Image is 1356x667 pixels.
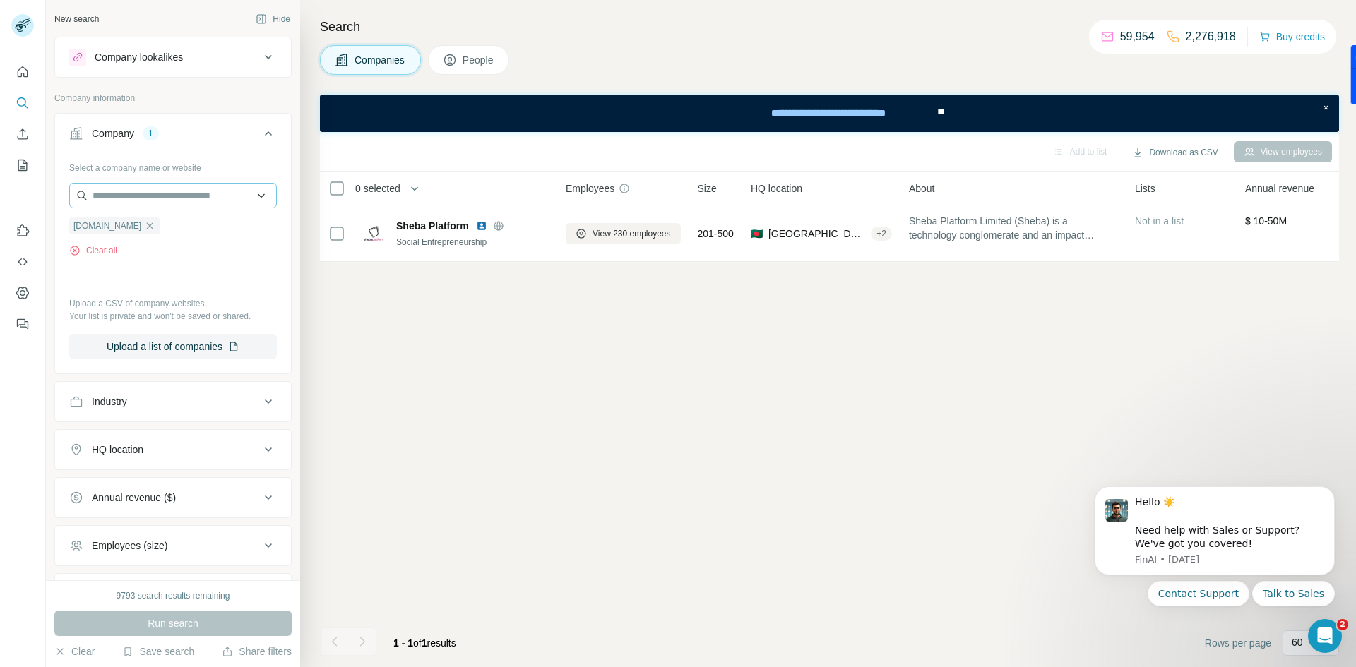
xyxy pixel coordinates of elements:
[55,433,291,467] button: HQ location
[92,395,127,409] div: Industry
[1135,181,1155,196] span: Lists
[69,297,277,310] p: Upload a CSV of company websites.
[11,249,34,275] button: Use Surfe API
[55,577,291,611] button: Technologies
[1308,619,1342,653] iframe: Intercom live chat
[92,126,134,140] div: Company
[92,443,143,457] div: HQ location
[54,92,292,104] p: Company information
[222,644,292,659] button: Share filters
[768,227,865,241] span: [GEOGRAPHIC_DATA], [GEOGRAPHIC_DATA], [GEOGRAPHIC_DATA] Division
[566,181,614,196] span: Employees
[698,227,734,241] span: 201-500
[362,222,385,245] img: Logo of Sheba Platform
[55,40,291,74] button: Company lookalikes
[11,121,34,147] button: Enrich CSV
[73,220,141,232] span: [DOMAIN_NAME]
[11,90,34,116] button: Search
[1245,181,1314,196] span: Annual revenue
[320,95,1339,132] iframe: Banner
[11,311,34,337] button: Feedback
[55,481,291,515] button: Annual revenue ($)
[55,529,291,563] button: Employees (size)
[69,310,277,323] p: Your list is private and won't be saved or shared.
[95,50,183,64] div: Company lookalikes
[11,218,34,244] button: Use Surfe on LinkedIn
[476,220,487,232] img: LinkedIn logo
[92,491,176,505] div: Annual revenue ($)
[122,644,194,659] button: Save search
[1259,27,1325,47] button: Buy credits
[54,644,95,659] button: Clear
[593,227,671,240] span: View 230 employees
[566,223,681,244] button: View 230 employees
[396,219,469,233] span: Sheba Platform
[54,13,99,25] div: New search
[396,236,549,248] div: Social Entrepreneurship
[69,244,117,257] button: Clear all
[393,637,456,649] span: results
[1122,142,1227,163] button: Download as CSV
[393,637,413,649] span: 1 - 1
[69,334,277,359] button: Upload a list of companies
[1073,469,1356,660] iframe: Intercom notifications message
[1120,28,1155,45] p: 59,954
[11,59,34,85] button: Quick start
[69,156,277,174] div: Select a company name or website
[55,385,291,419] button: Industry
[1135,215,1184,227] span: Not in a list
[355,53,406,67] span: Companies
[320,17,1339,37] h4: Search
[1245,215,1287,227] span: $ 10-50M
[117,589,230,602] div: 9793 search results remaining
[1186,28,1236,45] p: 2,276,918
[751,181,802,196] span: HQ location
[246,8,300,30] button: Hide
[1337,619,1348,630] span: 2
[11,280,34,306] button: Dashboard
[909,181,935,196] span: About
[143,127,159,140] div: 1
[871,227,892,240] div: + 2
[463,53,495,67] span: People
[422,637,427,649] span: 1
[92,539,167,553] div: Employees (size)
[751,227,763,241] span: 🇧🇩
[413,637,422,649] span: of
[909,214,1118,242] span: Sheba Platform Limited (Sheba) is a technology conglomerate and an impact organization. We offer ...
[55,116,291,156] button: Company1
[698,181,717,196] span: Size
[355,181,400,196] span: 0 selected
[11,152,34,178] button: My lists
